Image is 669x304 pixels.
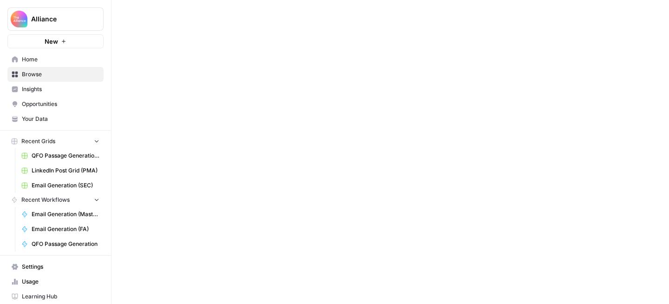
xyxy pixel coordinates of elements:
span: Settings [22,263,99,271]
a: LinkedIn Post Grid (PMA) [17,163,104,178]
span: Email Generation (SEC) [32,181,99,190]
span: Email Generation (FA) [32,225,99,233]
span: Insights [22,85,99,93]
a: Browse [7,67,104,82]
span: LinkedIn Post Grid (PMA) [32,166,99,175]
a: Usage [7,274,104,289]
span: Recent Grids [21,137,55,145]
span: Usage [22,278,99,286]
a: Learning Hub [7,289,104,304]
button: New [7,34,104,48]
a: Email Generation (Master) [17,207,104,222]
span: Opportunities [22,100,99,108]
span: Email Generation (Master) [32,210,99,218]
a: Home [7,52,104,67]
span: QFO Passage Generation [32,240,99,248]
a: Insights [7,82,104,97]
span: Alliance [31,14,87,24]
a: Settings [7,259,104,274]
span: QFO Passage Generation (PMA) [32,152,99,160]
span: Recent Workflows [21,196,70,204]
span: New [45,37,58,46]
button: Recent Workflows [7,193,104,207]
a: Your Data [7,112,104,126]
a: Email Generation (SEC) [17,178,104,193]
span: Your Data [22,115,99,123]
span: Home [22,55,99,64]
a: Email Generation (FA) [17,222,104,237]
span: Learning Hub [22,292,99,301]
a: QFO Passage Generation [17,237,104,251]
img: Alliance Logo [11,11,27,27]
button: Recent Grids [7,134,104,148]
a: Opportunities [7,97,104,112]
a: QFO Passage Generation (PMA) [17,148,104,163]
button: Workspace: Alliance [7,7,104,31]
span: Browse [22,70,99,79]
